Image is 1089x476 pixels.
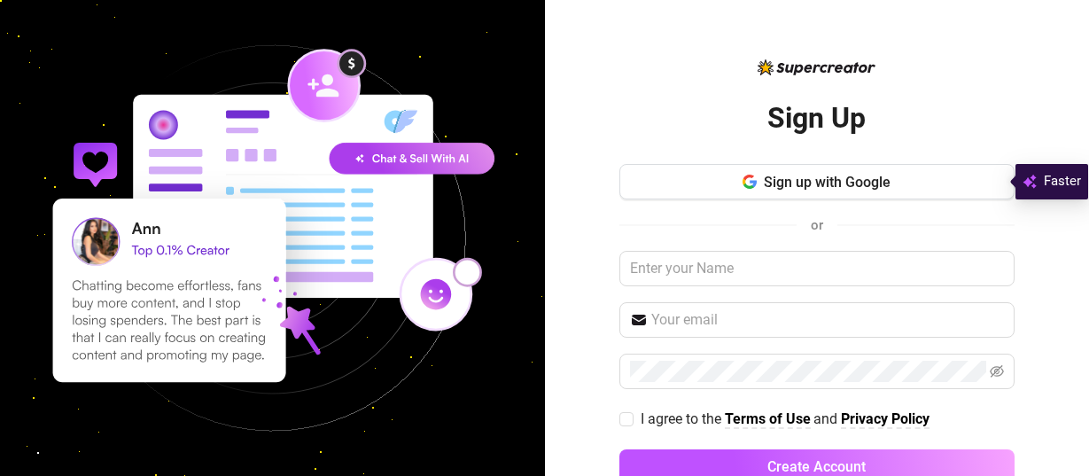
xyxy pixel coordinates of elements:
button: Sign up with Google [619,164,1015,199]
span: I agree to the [641,410,725,427]
span: eye-invisible [990,364,1004,378]
span: Create Account [767,458,866,475]
span: Sign up with Google [764,174,891,191]
span: and [813,410,841,427]
h2: Sign Up [767,100,866,137]
strong: Terms of Use [725,410,811,427]
a: Terms of Use [725,410,811,429]
img: svg%3e [1023,171,1037,192]
input: Your email [651,309,1004,331]
img: logo-BBDzfeDw.svg [758,59,875,75]
strong: Privacy Policy [841,410,930,427]
span: or [811,217,823,233]
span: Faster [1044,171,1081,192]
a: Privacy Policy [841,410,930,429]
input: Enter your Name [619,251,1015,286]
